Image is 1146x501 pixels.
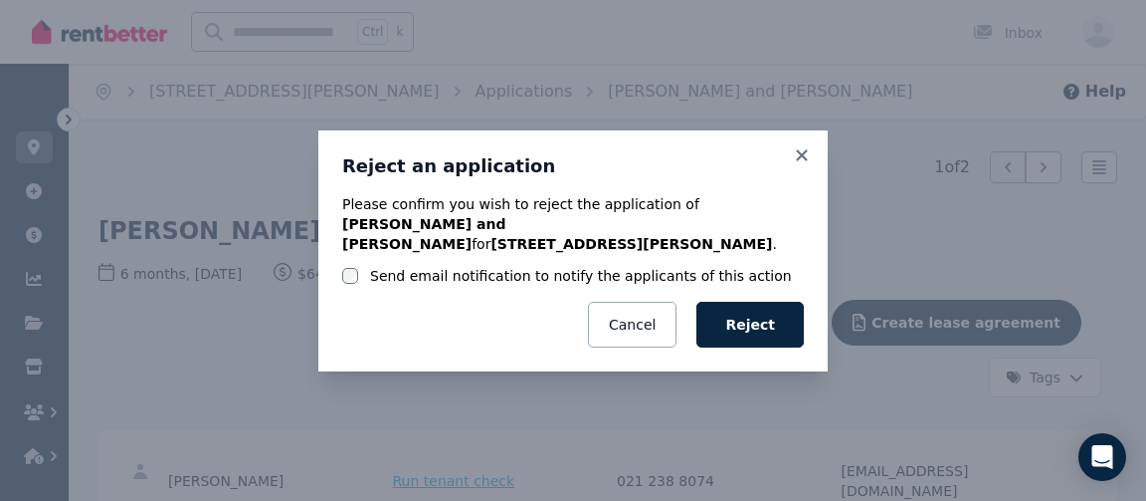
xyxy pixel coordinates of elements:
[342,216,505,252] b: [PERSON_NAME] and [PERSON_NAME]
[696,302,804,348] button: Reject
[342,154,804,178] h3: Reject an application
[588,302,676,348] button: Cancel
[490,236,772,252] b: [STREET_ADDRESS][PERSON_NAME]
[370,266,792,286] label: Send email notification to notify the applicants of this action
[342,194,804,254] p: Please confirm you wish to reject the application of for .
[1078,433,1126,481] div: Open Intercom Messenger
